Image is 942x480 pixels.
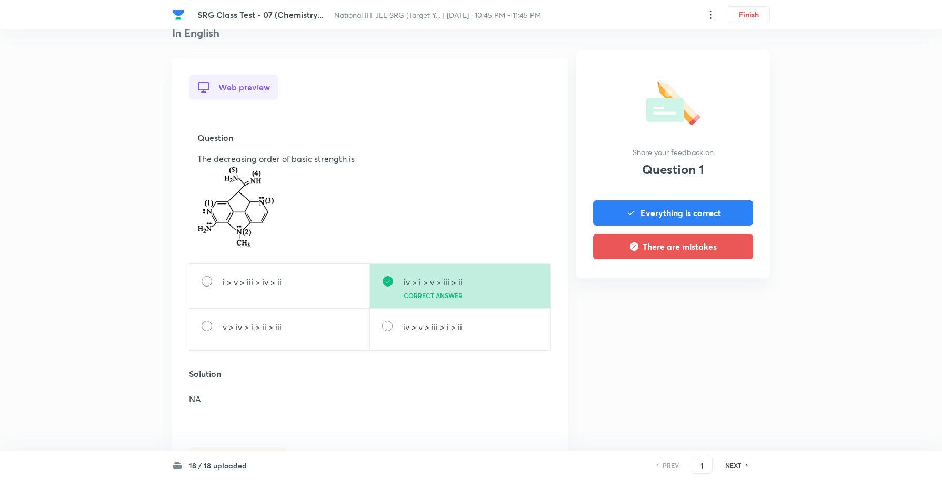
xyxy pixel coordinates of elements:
span: SRG Class Test - 07 (Chemistry... [197,9,324,20]
img: questionFeedback.svg [646,78,700,126]
p: iv > i > v > iii > ii [404,276,463,289]
p: Share your feedback on [633,147,714,158]
p: iv > v > iii > i > ii [403,321,462,333]
a: Company Logo [172,8,189,21]
button: There are mistakes [593,234,753,259]
h6: NEXT [725,461,741,470]
h6: 18 / 18 uploaded [189,460,247,471]
button: Everything is correct [593,200,753,226]
p: v > iv > i > ii > iii [223,321,282,333]
span: National IIT JEE SRG (Target Y... | [DATE] · 10:45 PM - 11:45 PM [334,10,541,20]
button: Finish [728,6,770,23]
p: NA [189,393,551,405]
p: i > v > iii > iv > ii [223,276,282,289]
p: Correct answer [404,292,463,300]
span: Web preview [218,83,270,92]
h5: Question [197,131,543,144]
h4: In English [172,25,568,41]
p: The decreasing order of basic strength is [197,152,543,165]
h3: Question 1 [642,162,704,177]
h6: PREV [663,461,679,470]
img: 29-07-24-05:30:45-AM [197,165,276,250]
h5: Solution [189,367,551,380]
img: Company Logo [172,8,185,21]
